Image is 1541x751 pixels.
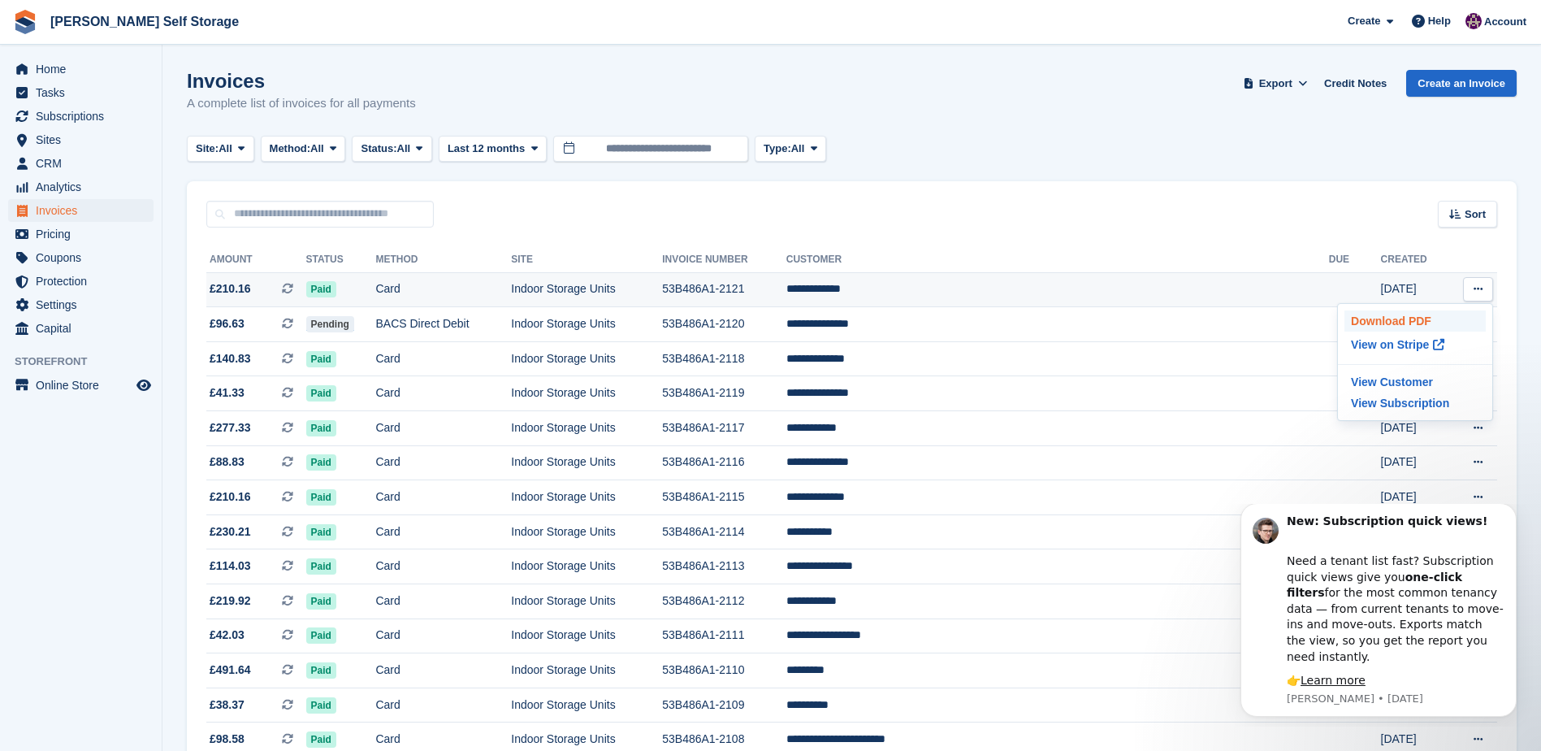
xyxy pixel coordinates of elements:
span: Paid [306,697,336,714]
span: Paid [306,524,336,540]
th: Status [306,247,376,273]
span: Sites [36,128,133,151]
span: Home [36,58,133,80]
span: £210.16 [210,488,251,506]
td: Card [375,619,511,653]
p: A complete list of invoices for all payments [187,94,416,113]
a: menu [8,246,154,269]
td: 53B486A1-2109 [662,688,786,723]
span: Invoices [36,199,133,222]
span: £42.03 [210,627,245,644]
td: Card [375,341,511,376]
td: Card [375,688,511,723]
td: Card [375,514,511,549]
a: [PERSON_NAME] Self Storage [44,8,245,35]
span: £140.83 [210,350,251,367]
span: Protection [36,270,133,293]
button: Method: All [261,136,346,163]
img: Profile image for Steven [37,14,63,40]
td: 53B486A1-2110 [662,653,786,688]
div: 👉 [71,169,288,185]
span: All [397,141,411,157]
td: Indoor Storage Units [511,653,662,688]
td: 53B486A1-2115 [662,480,786,515]
span: Settings [36,293,133,316]
span: £277.33 [210,419,251,436]
a: View Subscription [1344,393,1486,414]
a: View Customer [1344,371,1486,393]
a: Learn more [84,170,149,183]
td: Indoor Storage Units [511,688,662,723]
th: Created [1381,247,1448,273]
button: Export [1240,70,1311,97]
span: Paid [306,731,336,748]
span: £96.63 [210,315,245,332]
a: menu [8,317,154,340]
span: Export [1259,76,1292,92]
button: Type: All [755,136,826,163]
span: Paid [306,351,336,367]
td: Card [375,549,511,584]
span: Sort [1465,206,1486,223]
span: Status: [361,141,396,157]
td: [DATE] [1381,411,1448,446]
span: Paid [306,593,336,610]
span: Account [1484,14,1526,30]
a: menu [8,270,154,293]
td: [DATE] [1381,480,1448,515]
span: £230.21 [210,523,251,540]
th: Due [1329,247,1381,273]
td: 53B486A1-2111 [662,619,786,653]
td: 53B486A1-2117 [662,411,786,446]
td: Card [375,272,511,307]
span: Paid [306,662,336,679]
span: Paid [306,385,336,402]
a: Preview store [134,375,154,395]
span: Subscriptions [36,105,133,128]
b: New: Subscription quick views! [71,11,271,24]
iframe: Intercom notifications message [1216,504,1541,727]
span: £98.58 [210,731,245,748]
span: Help [1428,13,1451,29]
span: Analytics [36,176,133,198]
a: menu [8,58,154,80]
span: Storefront [15,354,162,370]
th: Invoice Number [662,247,786,273]
span: Site: [196,141,219,157]
span: Paid [306,558,336,575]
td: 53B486A1-2116 [662,445,786,480]
span: Type: [764,141,791,157]
button: Status: All [352,136,431,163]
th: Method [375,247,511,273]
span: Coupons [36,246,133,269]
td: Indoor Storage Units [511,307,662,342]
th: Customer [786,247,1329,273]
td: Indoor Storage Units [511,272,662,307]
td: 53B486A1-2112 [662,584,786,619]
button: Last 12 months [439,136,547,163]
span: All [219,141,232,157]
td: Card [375,584,511,619]
td: Indoor Storage Units [511,376,662,411]
td: Indoor Storage Units [511,445,662,480]
a: menu [8,223,154,245]
span: Last 12 months [448,141,525,157]
img: stora-icon-8386f47178a22dfd0bd8f6a31ec36ba5ce8667c1dd55bd0f319d3a0aa187defe.svg [13,10,37,34]
a: Download PDF [1344,310,1486,332]
td: 53B486A1-2121 [662,272,786,307]
span: Create [1348,13,1380,29]
div: Message content [71,10,288,185]
td: Card [375,411,511,446]
span: CRM [36,152,133,175]
td: Indoor Storage Units [511,411,662,446]
img: Nikki Ambrosini [1465,13,1482,29]
td: 53B486A1-2120 [662,307,786,342]
td: Indoor Storage Units [511,619,662,653]
td: Indoor Storage Units [511,514,662,549]
td: Card [375,653,511,688]
a: View on Stripe [1344,332,1486,358]
td: 53B486A1-2119 [662,376,786,411]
